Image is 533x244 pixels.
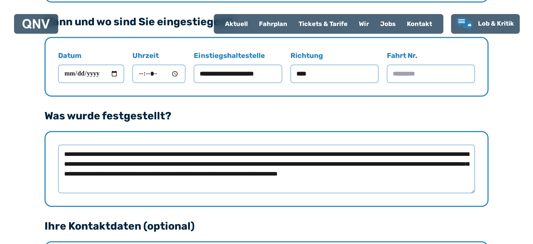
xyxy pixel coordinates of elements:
[291,65,378,83] input: Richtung
[375,15,401,33] a: Jobs
[22,19,50,29] img: QNV Logo
[293,15,353,33] a: Tickets & Tarife
[291,51,378,83] label: Richtung
[457,18,514,30] a: Lob & Kritik
[253,15,293,33] a: Fahrplan
[478,20,514,27] span: Lob & Kritik
[132,65,185,83] input: Uhrzeit
[194,65,282,83] input: Einstiegshaltestelle
[45,17,232,27] legend: Wann und wo sind Sie eingestiegen?
[387,51,475,83] label: Fahrt Nr.
[353,15,375,33] a: Wir
[45,221,195,231] legend: Ihre Kontaktdaten (optional)
[401,15,438,33] a: Kontakt
[22,17,50,31] a: QNV Logo
[132,51,185,83] label: Uhrzeit
[45,111,171,121] legend: Was wurde festgestellt?
[58,51,124,83] label: Datum
[387,65,475,83] input: Fahrt Nr.
[219,15,253,33] a: Aktuell
[194,51,282,83] label: Einstiegshaltestelle
[58,65,124,83] input: Datum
